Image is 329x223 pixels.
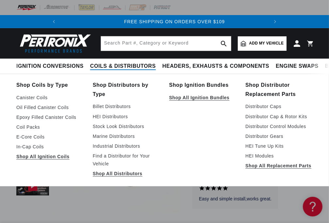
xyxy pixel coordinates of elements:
[16,81,84,90] a: Shop Coils by Type
[245,152,313,160] a: HEI Modules
[238,36,287,51] a: Add my vehicle
[245,81,313,99] a: Shop Distributor Replacement Parts
[159,59,272,74] summary: Headers, Exhausts & Components
[245,142,313,150] a: HEI Tune Up Kits
[71,18,278,25] div: 2 of 2
[16,123,84,131] a: Coil Packs
[124,19,225,24] span: FREE SHIPPING ON ORDERS OVER $109
[16,94,84,102] a: Canister Coils
[16,59,87,74] summary: Ignition Conversions
[249,40,284,46] span: Add my vehicle
[245,122,313,130] a: Distributor Control Modules
[16,103,84,111] a: Oil Filled Canister Coils
[87,59,159,74] summary: Coils & Distributors
[71,18,278,25] div: Announcement
[245,113,313,121] a: Distributor Cap & Rotor Kits
[93,152,160,168] a: Find a Distributor for Your Vehicle
[101,36,231,51] input: Search Part #, Category or Keyword
[269,15,282,28] button: Translation missing: en.sections.announcements.next_announcement
[16,133,84,141] a: E-Core Coils
[245,102,313,110] a: Distributor Caps
[162,63,269,70] span: Headers, Exhausts & Components
[47,15,60,28] button: Translation missing: en.sections.announcements.previous_announcement
[245,132,313,140] a: Distributor Gears
[93,81,160,99] a: Shop Distributors by Type
[93,170,160,177] a: Shop All Distributors
[90,63,156,70] span: Coils & Distributors
[169,94,237,102] a: Shop All Ignition Bundles
[272,59,322,74] summary: Engine Swaps
[245,162,313,170] a: Shop All Replacement Parts
[199,196,272,202] p: Easy and simple install,works great.
[16,32,91,55] img: Pertronix
[93,113,160,121] a: HEI Distributors
[217,36,231,51] button: search button
[93,102,160,110] a: Billet Distributors
[16,143,84,151] a: In-Cap Coils
[276,63,319,70] span: Engine Swaps
[16,113,84,121] a: Epoxy Filled Canister Coils
[16,63,84,70] span: Ignition Conversions
[16,153,84,160] a: Shop All Ignition Coils
[93,132,160,140] a: Marine Distributors
[93,142,160,150] a: Industrial Distributors
[93,122,160,130] a: Stock Look Distributors
[169,81,237,90] a: Shop Ignition Bundles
